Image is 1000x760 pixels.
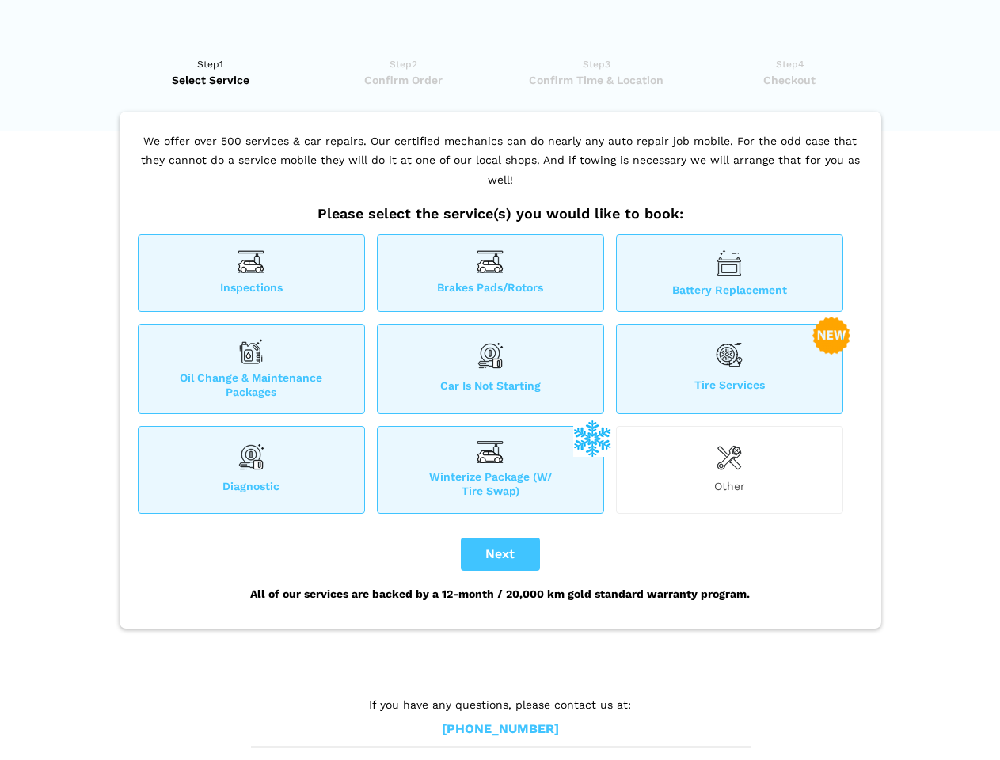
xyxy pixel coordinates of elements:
[812,317,850,355] img: new-badge-2-48.png
[698,72,881,88] span: Checkout
[134,205,867,222] h2: Please select the service(s) you would like to book:
[120,72,302,88] span: Select Service
[378,280,603,297] span: Brakes Pads/Rotors
[134,131,867,206] p: We offer over 500 services & car repairs. Our certified mechanics can do nearly any auto repair j...
[312,56,495,88] a: Step2
[312,72,495,88] span: Confirm Order
[134,571,867,617] div: All of our services are backed by a 12-month / 20,000 km gold standard warranty program.
[378,469,603,498] span: Winterize Package (W/ Tire Swap)
[461,538,540,571] button: Next
[573,419,611,457] img: winterize-icon_1.png
[617,378,842,399] span: Tire Services
[139,280,364,297] span: Inspections
[251,696,750,713] p: If you have any questions, please contact us at:
[617,479,842,498] span: Other
[617,283,842,297] span: Battery Replacement
[698,56,881,88] a: Step4
[442,721,559,738] a: [PHONE_NUMBER]
[378,378,603,399] span: Car is not starting
[120,56,302,88] a: Step1
[505,56,688,88] a: Step3
[139,479,364,498] span: Diagnostic
[139,370,364,399] span: Oil Change & Maintenance Packages
[505,72,688,88] span: Confirm Time & Location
